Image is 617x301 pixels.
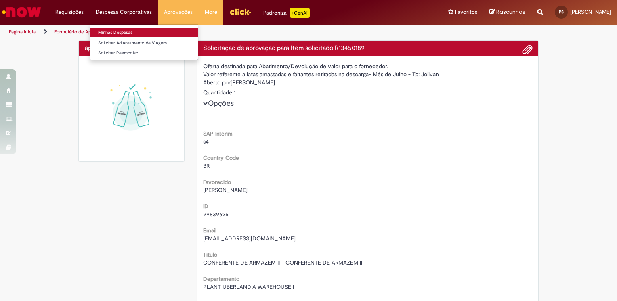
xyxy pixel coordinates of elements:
[496,8,525,16] span: Rascunhos
[559,9,564,15] span: PS
[203,203,208,210] b: ID
[203,275,239,282] b: Departamento
[203,78,231,86] label: Aberto por
[203,70,533,78] div: Valor referente a latas amassadas e faltantes retiradas na descarga- Mês de Julho - Tp: Jolivan
[90,24,198,60] ul: Despesas Corporativas
[203,227,216,234] b: Email
[203,88,533,96] div: Quantidade 1
[164,8,193,16] span: Aprovações
[96,8,152,16] span: Despesas Corporativas
[203,178,231,186] b: Favorecido
[203,130,233,137] b: SAP Interim
[570,8,611,15] span: [PERSON_NAME]
[203,186,248,194] span: [PERSON_NAME]
[90,28,198,37] a: Minhas Despesas
[203,283,294,291] span: PLANT UBERLANDIA WAREHOUSE I
[6,25,405,40] ul: Trilhas de página
[203,162,210,169] span: BR
[1,4,42,20] img: ServiceNow
[263,8,310,18] div: Padroniza
[455,8,477,16] span: Favoritos
[203,45,533,52] h4: Solicitação de aprovação para Item solicitado R13450189
[229,6,251,18] img: click_logo_yellow_360x200.png
[205,8,217,16] span: More
[85,45,178,52] h4: aprovado
[203,62,533,70] div: Oferta destinada para Abatimento/Devolução de valor para o fornecedor.
[290,8,310,18] p: +GenAi
[203,138,209,145] span: s4
[90,39,198,48] a: Solicitar Adiantamento de Viagem
[54,29,109,35] a: Formulário de Aprovação
[9,29,37,35] a: Página inicial
[90,49,198,58] a: Solicitar Reembolso
[55,8,84,16] span: Requisições
[203,211,229,218] span: 99839625
[203,251,217,258] b: Título
[489,8,525,16] a: Rascunhos
[203,235,296,242] span: [EMAIL_ADDRESS][DOMAIN_NAME]
[203,78,533,88] div: [PERSON_NAME]
[203,154,239,161] b: Country Code
[85,62,178,155] img: sucesso_1.gif
[203,259,362,266] span: CONFERENTE DE ARMAZEM II - CONFERENTE DE ARMAZEM II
